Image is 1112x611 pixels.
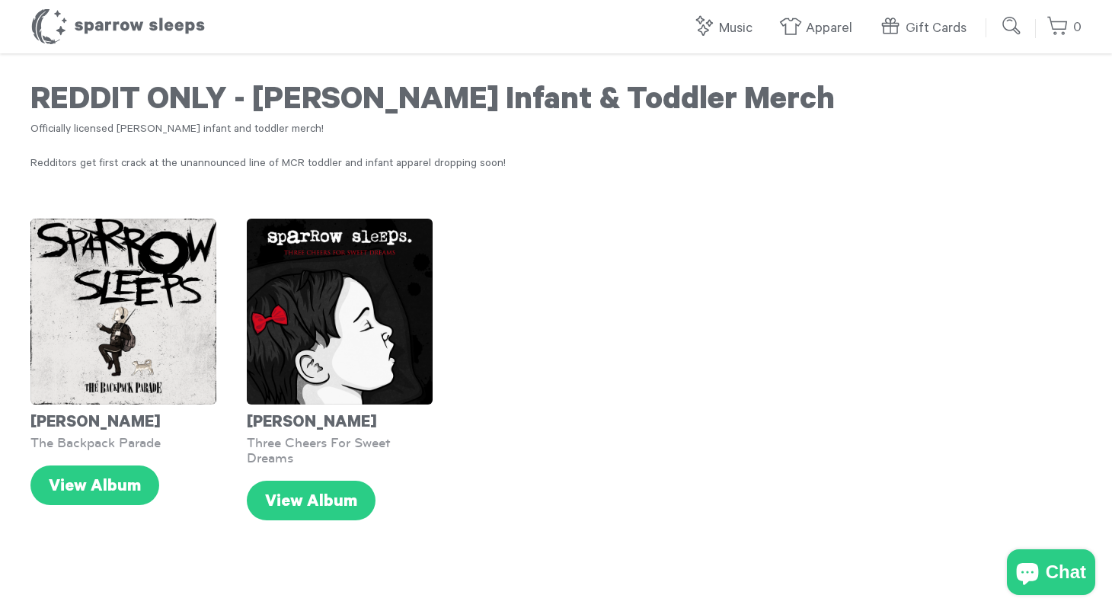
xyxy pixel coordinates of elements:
[30,219,216,405] img: MyChemicalRomance-TheBackpackParade-Cover-SparrowSleeps_grande.png
[879,12,974,45] a: Gift Cards
[30,435,216,450] div: The Backpack Parade
[30,8,206,46] h1: Sparrow Sleeps
[247,481,375,520] a: View Album
[30,405,216,435] div: [PERSON_NAME]
[247,435,433,465] div: Three Cheers For Sweet Dreams
[30,124,506,171] span: Officially licensed [PERSON_NAME] infant and toddler merch! Redditors get first crack at the unan...
[247,219,433,405] img: SS-ThreeCheersForSweetDreams-Cover-1600x1600_grande.png
[779,12,860,45] a: Apparel
[692,12,760,45] a: Music
[30,465,159,505] a: View Album
[1046,11,1082,44] a: 0
[997,11,1027,41] input: Submit
[1002,549,1100,599] inbox-online-store-chat: Shopify online store chat
[247,405,433,435] div: [PERSON_NAME]
[30,84,1082,122] h1: REDDIT ONLY - [PERSON_NAME] Infant & Toddler Merch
